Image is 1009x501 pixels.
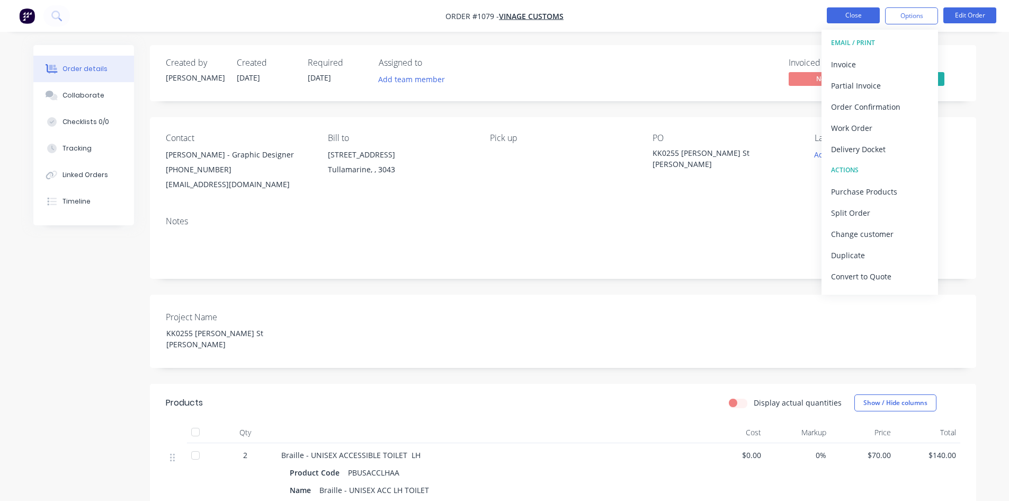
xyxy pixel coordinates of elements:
span: $70.00 [835,450,891,461]
span: [DATE] [237,73,260,83]
div: Cost [701,422,766,443]
div: Notes [166,216,960,226]
div: Timeline [62,197,91,206]
button: Convert to Quote [822,266,938,287]
button: Close [827,7,880,23]
div: Assigned to [379,58,485,68]
button: Tracking [33,135,134,162]
div: Duplicate [831,248,928,263]
div: Tracking [62,144,92,153]
div: PO [653,133,798,143]
span: Braille - UNISEX ACCESSIBLE TOILET LH [281,450,421,460]
button: Add team member [372,72,450,86]
button: Invoice [822,54,938,75]
button: Purchase Products [822,181,938,202]
div: Price [831,422,896,443]
div: [PHONE_NUMBER] [166,162,311,177]
div: [STREET_ADDRESS] [328,147,473,162]
button: Duplicate [822,244,938,266]
button: Checklists 0/0 [33,109,134,135]
button: Show / Hide columns [854,394,936,411]
button: Add team member [379,72,451,86]
div: KK0255 [PERSON_NAME] St [PERSON_NAME] [158,326,290,352]
span: 0% [770,450,826,461]
div: Total [895,422,960,443]
button: Order details [33,56,134,82]
button: Change customer [822,223,938,244]
div: Created [237,58,295,68]
button: Delivery Docket [822,138,938,160]
div: Created by [166,58,224,68]
button: Linked Orders [33,162,134,188]
div: Split Order [831,205,928,221]
div: KK0255 [PERSON_NAME] St [PERSON_NAME] [653,147,785,170]
div: [PERSON_NAME] [166,72,224,83]
span: [DATE] [308,73,331,83]
button: Split Order [822,202,938,223]
button: Timeline [33,188,134,215]
div: Collaborate [62,91,104,100]
div: Markup [765,422,831,443]
div: Braille - UNISEX ACC LH TOILET [315,482,433,498]
div: Linked Orders [62,170,108,180]
button: Options [885,7,938,24]
div: PBUSACCLHAA [344,465,404,480]
div: Partial Invoice [831,78,928,93]
div: Work Order [831,120,928,136]
div: [PERSON_NAME] - Graphic Designer[PHONE_NUMBER][EMAIL_ADDRESS][DOMAIN_NAME] [166,147,311,192]
div: EMAIL / PRINT [831,36,928,50]
div: Order Confirmation [831,99,928,115]
div: Qty [213,422,277,443]
label: Display actual quantities [754,397,842,408]
div: Tullamarine, , 3043 [328,162,473,177]
span: $0.00 [705,450,762,461]
div: Name [290,482,315,498]
a: Vinage Customs [499,11,564,21]
button: Archive [822,287,938,308]
div: Archive [831,290,928,305]
div: Purchase Products [831,184,928,199]
div: [STREET_ADDRESS]Tullamarine, , 3043 [328,147,473,181]
button: Add labels [809,147,858,162]
button: Order Confirmation [822,96,938,117]
div: Required [308,58,366,68]
div: Pick up [490,133,635,143]
span: No [789,72,852,85]
button: Partial Invoice [822,75,938,96]
button: Edit Order [943,7,996,23]
div: Change customer [831,226,928,242]
button: ACTIONS [822,160,938,181]
div: Invoiced [789,58,868,68]
button: Work Order [822,117,938,138]
div: Products [166,397,203,409]
img: Factory [19,8,35,24]
div: Invoice [831,57,928,72]
div: Bill to [328,133,473,143]
div: Convert to Quote [831,269,928,284]
div: Checklists 0/0 [62,117,109,127]
div: Contact [166,133,311,143]
span: Order #1079 - [445,11,499,21]
div: Product Code [290,465,344,480]
div: Delivery Docket [831,142,928,157]
label: Project Name [166,311,298,323]
span: $140.00 [899,450,956,461]
span: 2 [243,450,247,461]
div: Order details [62,64,108,74]
button: Collaborate [33,82,134,109]
button: EMAIL / PRINT [822,32,938,54]
div: Labels [815,133,960,143]
div: [PERSON_NAME] - Graphic Designer [166,147,311,162]
div: ACTIONS [831,163,928,177]
div: [EMAIL_ADDRESS][DOMAIN_NAME] [166,177,311,192]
